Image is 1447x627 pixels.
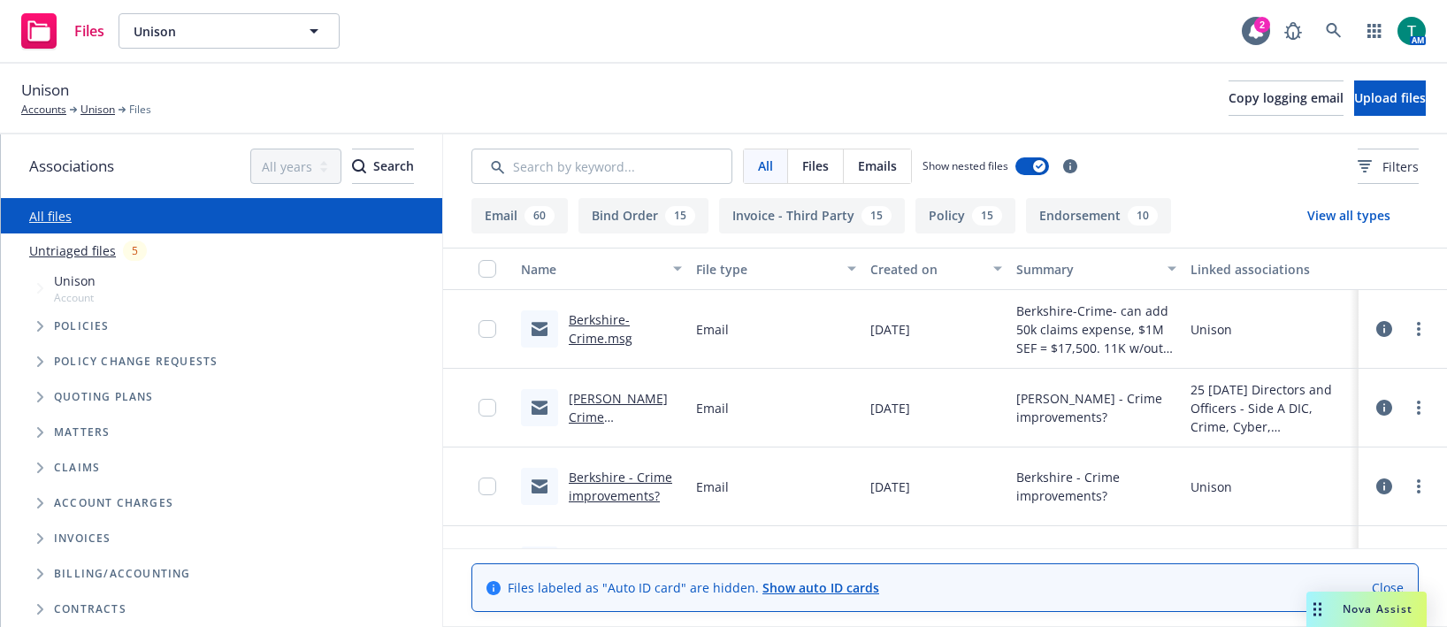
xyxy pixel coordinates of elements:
[21,102,66,118] a: Accounts
[1016,389,1177,426] span: [PERSON_NAME] - Crime improvements?
[569,469,672,504] a: Berkshire - Crime improvements?
[870,399,910,417] span: [DATE]
[514,248,689,290] button: Name
[524,206,555,226] div: 60
[471,198,568,233] button: Email
[479,260,496,278] input: Select all
[1408,476,1429,497] a: more
[54,271,96,290] span: Unison
[1229,80,1344,116] button: Copy logging email
[696,320,729,339] span: Email
[696,399,729,417] span: Email
[479,399,496,417] input: Toggle Row Selected
[870,478,910,496] span: [DATE]
[689,248,864,290] button: File type
[858,157,897,175] span: Emails
[54,356,218,367] span: Policy change requests
[1,268,442,556] div: Tree Example
[29,241,116,260] a: Untriaged files
[479,320,496,338] input: Toggle Row Selected
[578,198,708,233] button: Bind Order
[870,320,910,339] span: [DATE]
[696,478,729,496] span: Email
[54,290,96,305] span: Account
[352,149,414,183] div: Search
[21,79,69,102] span: Unison
[54,569,191,579] span: Billing/Accounting
[972,206,1002,226] div: 15
[29,208,72,225] a: All files
[352,149,414,184] button: SearchSearch
[508,578,879,597] span: Files labeled as "Auto ID card" are hidden.
[923,158,1008,173] span: Show nested files
[129,102,151,118] span: Files
[1357,13,1392,49] a: Switch app
[54,498,173,508] span: Account charges
[1306,592,1427,627] button: Nova Assist
[569,311,632,347] a: Berkshire-Crime.msg
[1275,13,1311,49] a: Report a Bug
[1191,260,1351,279] div: Linked associations
[1306,592,1328,627] div: Drag to move
[1026,198,1171,233] button: Endorsement
[54,392,154,402] span: Quoting plans
[665,206,695,226] div: 15
[479,478,496,495] input: Toggle Row Selected
[54,463,100,473] span: Claims
[1397,17,1426,45] img: photo
[521,260,662,279] div: Name
[1016,547,1177,584] span: Crime ([PERSON_NAME] -incumbent)
[1229,89,1344,106] span: Copy logging email
[1408,318,1429,340] a: more
[1408,397,1429,418] a: more
[696,260,838,279] div: File type
[1354,80,1426,116] button: Upload files
[1343,601,1413,616] span: Nova Assist
[758,157,773,175] span: All
[134,22,287,41] span: Unison
[54,533,111,544] span: Invoices
[1191,478,1232,496] div: Unison
[80,102,115,118] a: Unison
[14,6,111,56] a: Files
[54,427,110,438] span: Matters
[74,24,104,38] span: Files
[1358,157,1419,176] span: Filters
[471,149,732,184] input: Search by keyword...
[861,206,892,226] div: 15
[1009,248,1184,290] button: Summary
[54,604,126,615] span: Contracts
[29,155,114,178] span: Associations
[119,13,340,49] button: Unison
[1254,17,1270,33] div: 2
[123,241,147,261] div: 5
[1183,248,1359,290] button: Linked associations
[870,260,983,279] div: Created on
[1358,149,1419,184] button: Filters
[863,248,1009,290] button: Created on
[1372,578,1404,597] a: Close
[1354,89,1426,106] span: Upload files
[1016,260,1158,279] div: Summary
[1016,468,1177,505] span: Berkshire - Crime improvements?
[1191,380,1351,436] div: 25 [DATE] Directors and Officers - Side A DIC, Crime, Cyber, Management Liability Renewal
[569,390,668,444] a: [PERSON_NAME] Crime improvements?
[802,157,829,175] span: Files
[352,159,366,173] svg: Search
[54,321,110,332] span: Policies
[1191,320,1232,339] div: Unison
[569,547,679,601] a: Crime ([PERSON_NAME] -incumbent).pdf
[1316,13,1351,49] a: Search
[1016,302,1177,357] span: Berkshire-Crime- can add 50k claims expense, $1M SEF = $17,500. 11K w/out SEF
[1279,198,1419,233] button: View all types
[762,579,879,596] a: Show auto ID cards
[1382,157,1419,176] span: Filters
[1128,206,1158,226] div: 10
[915,198,1015,233] button: Policy
[719,198,905,233] button: Invoice - Third Party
